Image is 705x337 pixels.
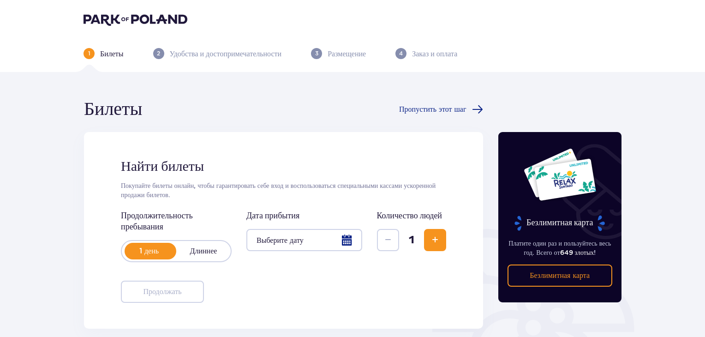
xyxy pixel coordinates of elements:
[328,49,366,59] font: Размещение
[246,211,299,221] font: Дата прибытия
[399,104,483,115] a: Пропустить этот шаг
[395,48,457,59] div: 4Заказ и оплата
[157,50,160,57] font: 2
[508,240,611,256] font: Платите один раз и пользуйтесь весь год. Всего от
[377,211,442,221] font: Количество людей
[84,13,187,26] img: Логотип Парка Польши
[84,48,124,59] div: 1Билеты
[594,249,596,256] font: !
[377,229,399,251] button: Уменьшать
[143,288,181,295] font: Продолжать
[121,182,436,199] font: Покупайте билеты онлайн, чтобы гарантировать себе вход и воспользоваться специальными кассами уск...
[412,49,457,59] font: Заказ и оплата
[100,49,124,59] font: Билеты
[508,265,613,287] a: Безлимитная карта
[315,50,318,57] font: 3
[530,272,590,279] font: Безлимитная карта
[84,98,142,121] font: Билеты
[190,247,217,255] font: Длиннее
[409,233,414,247] font: 1
[121,211,193,232] font: Продолжительность пребывания
[88,50,90,57] font: 1
[153,48,282,59] div: 2Удобства и достопримечательности
[526,217,593,228] font: Безлимитная карта
[170,49,282,59] font: Удобства и достопримечательности
[399,106,466,113] font: Пропустить этот шаг
[139,247,159,255] font: 1 день
[560,249,594,256] font: 649 злотых
[121,158,204,175] font: Найти билеты
[424,229,446,251] button: Увеличивать
[121,281,204,303] button: Продолжать
[399,50,403,57] font: 4
[311,48,366,59] div: 3Размещение
[523,148,597,201] img: Две круглогодичные открытки для Suntago с надписью «UNLIMITED RELAX» на белом фоне с тропическими...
